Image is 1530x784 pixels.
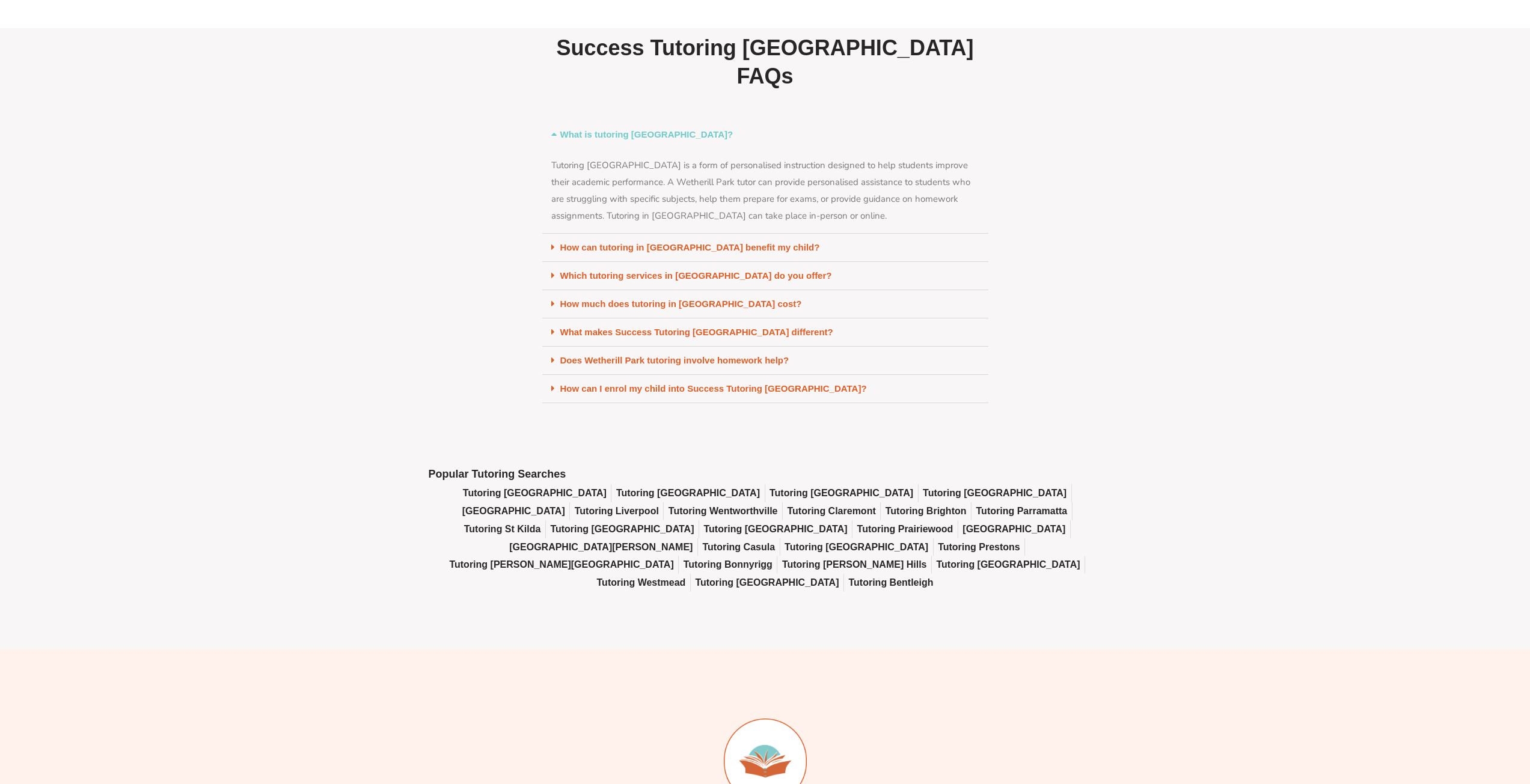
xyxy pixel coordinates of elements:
div: What is tutoring [GEOGRAPHIC_DATA]? [542,148,988,234]
a: Tutoring [GEOGRAPHIC_DATA] [704,520,848,538]
a: How can I enrol my child into Success Tutoring [GEOGRAPHIC_DATA]? [560,383,867,394]
a: [GEOGRAPHIC_DATA][PERSON_NAME] [509,538,693,556]
div: How much does tutoring in [GEOGRAPHIC_DATA] cost? [542,290,988,318]
div: How can I enrol my child into Success Tutoring [GEOGRAPHIC_DATA]? [542,375,988,403]
a: How can tutoring in [GEOGRAPHIC_DATA] benefit my child? [560,242,820,252]
a: Tutoring Brighton [886,502,967,520]
a: Tutoring [PERSON_NAME][GEOGRAPHIC_DATA] [449,556,673,574]
div: Does Wetherill Park tutoring involve homework help? [542,347,988,375]
a: Tutoring Parramatta [976,502,1068,520]
a: Tutoring St Kilda [464,520,541,538]
a: Tutoring [GEOGRAPHIC_DATA] [695,574,839,592]
a: Tutoring Bentleigh [848,574,933,592]
a: What makes Success Tutoring [GEOGRAPHIC_DATA] different? [560,327,833,337]
a: [GEOGRAPHIC_DATA] [462,502,565,520]
h2: Popular Tutoring Searches [429,467,1102,481]
a: Does Wetherill Park tutoring involve homework help? [560,355,789,365]
a: Tutoring Westmead [597,574,686,592]
a: Tutoring Prairiewood [857,520,953,538]
a: Tutoring Claremont [787,502,875,520]
a: Tutoring [GEOGRAPHIC_DATA] [936,556,1080,574]
a: Tutoring Wentworthville [669,502,778,520]
iframe: Chat Widget [1330,648,1530,784]
div: Which tutoring services in [GEOGRAPHIC_DATA] do you offer? [542,262,988,290]
a: Tutoring [GEOGRAPHIC_DATA] [923,484,1066,502]
div: How can tutoring in [GEOGRAPHIC_DATA] benefit my child? [542,234,988,262]
div: What makes Success Tutoring [GEOGRAPHIC_DATA] different? [542,318,988,347]
a: Tutoring Casula [702,538,775,556]
a: Tutoring [GEOGRAPHIC_DATA] [550,520,694,538]
a: Tutoring [GEOGRAPHIC_DATA] [463,484,607,502]
a: Tutoring [GEOGRAPHIC_DATA] [785,538,928,556]
a: Tutoring Prestons [938,538,1020,556]
h2: Success Tutoring [GEOGRAPHIC_DATA] FAQs​ [542,34,988,91]
a: What is tutoring [GEOGRAPHIC_DATA]? [560,129,733,139]
a: How much does tutoring in [GEOGRAPHIC_DATA] cost? [560,299,802,309]
a: Tutoring [GEOGRAPHIC_DATA] [616,484,760,502]
a: Which tutoring services in [GEOGRAPHIC_DATA] do you offer? [560,270,832,281]
a: [GEOGRAPHIC_DATA] [962,520,1065,538]
a: Tutoring Bonnyrigg [684,556,773,574]
a: Tutoring Liverpool [575,502,659,520]
a: Tutoring [GEOGRAPHIC_DATA] [770,484,913,502]
div: What is tutoring [GEOGRAPHIC_DATA]? [542,121,988,148]
a: Tutoring [PERSON_NAME] Hills [782,556,927,574]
